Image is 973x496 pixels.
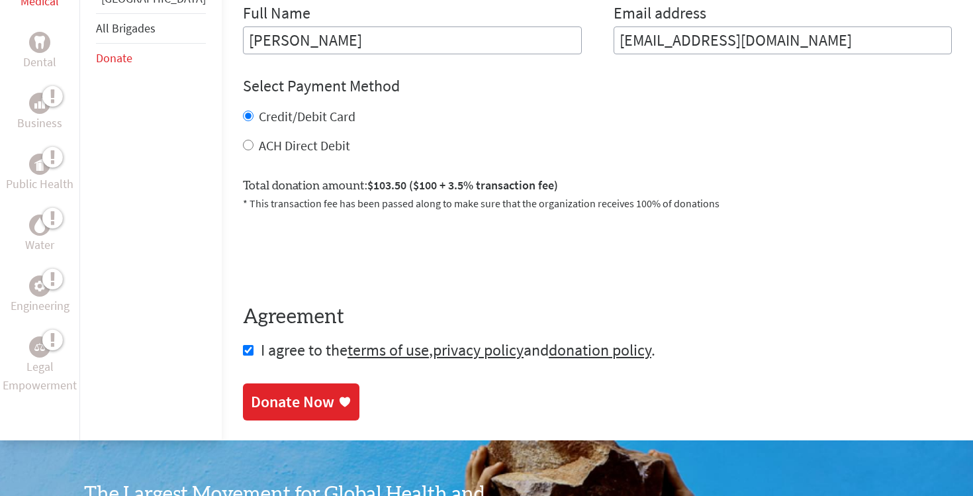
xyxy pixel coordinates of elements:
[259,108,355,124] label: Credit/Debit Card
[243,383,359,421] a: Donate Now
[96,13,206,44] li: All Brigades
[614,3,706,26] label: Email address
[96,21,156,36] a: All Brigades
[367,177,558,193] span: $103.50 ($100 + 3.5% transaction fee)
[25,215,54,254] a: WaterWater
[243,3,310,26] label: Full Name
[259,137,350,154] label: ACH Direct Debit
[29,215,50,236] div: Water
[29,32,50,53] div: Dental
[261,340,655,360] span: I agree to the , and .
[433,340,524,360] a: privacy policy
[347,340,429,360] a: terms of use
[243,26,582,54] input: Enter Full Name
[11,297,69,315] p: Engineering
[34,343,45,351] img: Legal Empowerment
[96,44,206,73] li: Donate
[11,275,69,315] a: EngineeringEngineering
[34,281,45,291] img: Engineering
[3,336,77,395] a: Legal EmpowermentLegal Empowerment
[29,154,50,175] div: Public Health
[34,98,45,109] img: Business
[96,50,132,66] a: Donate
[29,93,50,114] div: Business
[614,26,952,54] input: Your Email
[243,176,558,195] label: Total donation amount:
[243,195,952,211] p: * This transaction fee has been passed along to make sure that the organization receives 100% of ...
[6,154,73,193] a: Public HealthPublic Health
[29,275,50,297] div: Engineering
[6,175,73,193] p: Public Health
[549,340,651,360] a: donation policy
[3,358,77,395] p: Legal Empowerment
[251,391,334,413] div: Donate Now
[243,227,444,279] iframe: reCAPTCHA
[17,93,62,132] a: BusinessBusiness
[17,114,62,132] p: Business
[29,336,50,358] div: Legal Empowerment
[23,32,56,72] a: DentalDental
[243,75,952,97] h4: Select Payment Method
[25,236,54,254] p: Water
[34,158,45,171] img: Public Health
[34,36,45,49] img: Dental
[243,305,952,329] h4: Agreement
[34,218,45,233] img: Water
[23,53,56,72] p: Dental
